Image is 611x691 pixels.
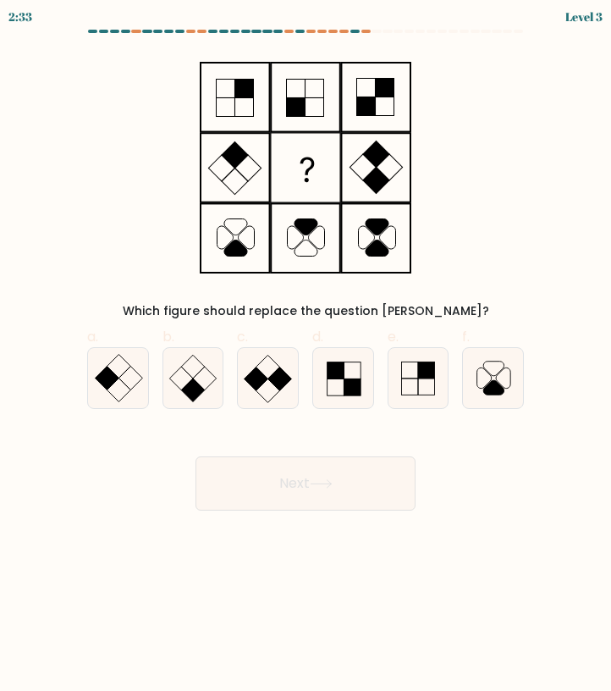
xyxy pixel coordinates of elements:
[195,456,416,511] button: Next
[565,8,603,25] div: Level 3
[462,327,470,346] span: f.
[84,302,527,320] div: Which figure should replace the question [PERSON_NAME]?
[388,327,399,346] span: e.
[87,327,98,346] span: a.
[8,8,32,25] div: 2:33
[237,327,248,346] span: c.
[162,327,174,346] span: b.
[312,327,323,346] span: d.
